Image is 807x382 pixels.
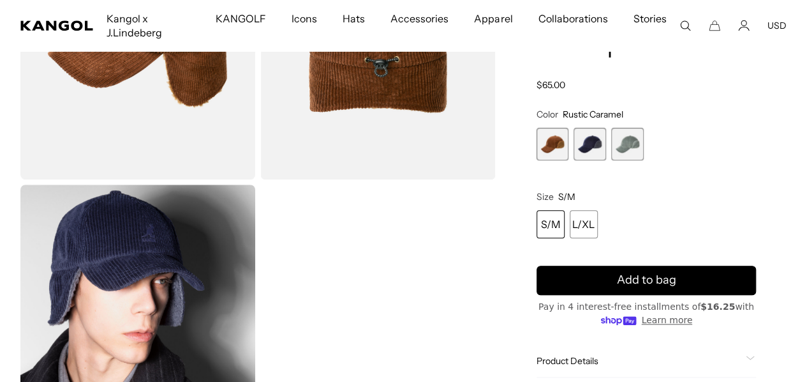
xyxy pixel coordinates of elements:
[558,191,575,202] span: S/M
[738,20,750,31] a: Account
[20,20,94,31] a: Kangol
[574,128,606,160] label: Hazy Indigo
[537,128,569,160] div: 1 of 3
[611,128,644,160] div: 3 of 3
[563,109,623,120] span: Rustic Caramel
[611,128,644,160] label: Sage Green
[537,128,569,160] label: Rustic Caramel
[679,20,691,31] summary: Search here
[537,266,756,295] button: Add to bag
[537,79,565,91] span: $65.00
[616,272,676,289] span: Add to bag
[570,210,598,238] div: L/XL
[537,210,565,238] div: S/M
[767,20,787,31] button: USD
[537,109,558,120] span: Color
[537,355,741,367] span: Product Details
[574,128,606,160] div: 2 of 3
[709,20,720,31] button: Cart
[537,191,554,202] span: Size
